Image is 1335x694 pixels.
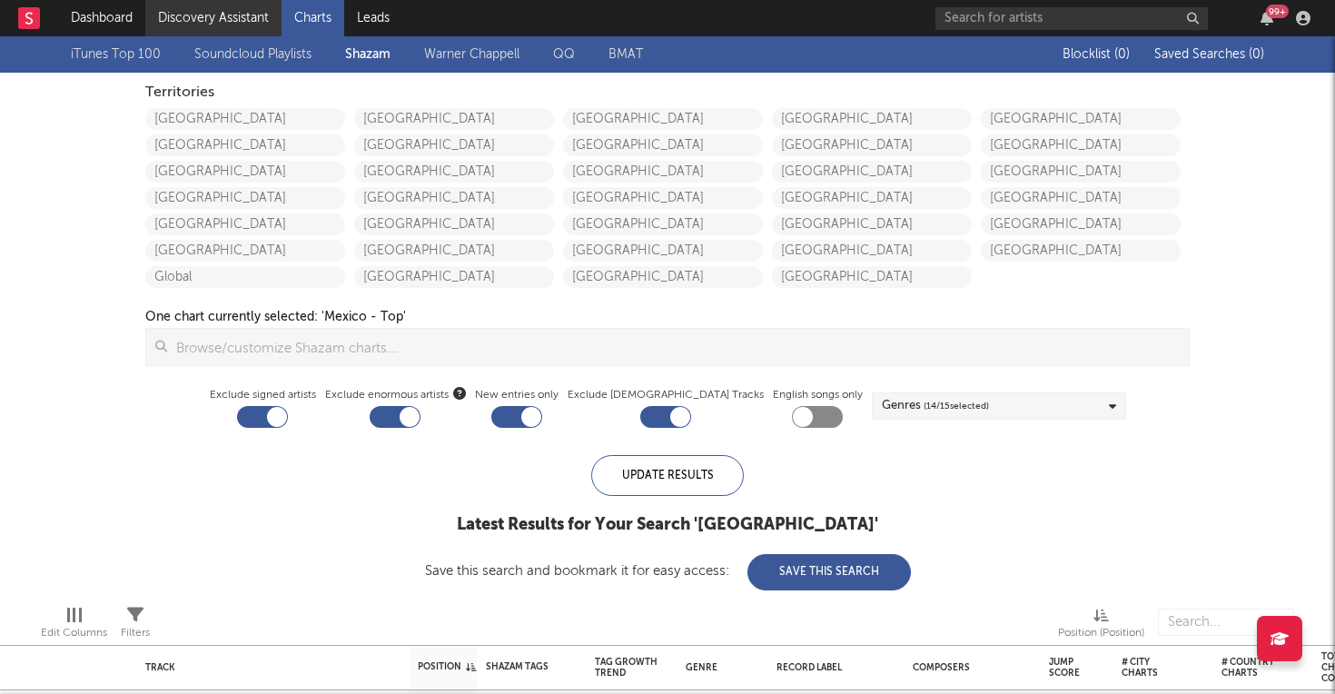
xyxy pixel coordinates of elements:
button: Save This Search [747,554,911,590]
div: Composers [913,662,1022,673]
a: [GEOGRAPHIC_DATA] [981,240,1181,262]
a: [GEOGRAPHIC_DATA] [772,266,972,288]
div: Latest Results for Your Search ' [GEOGRAPHIC_DATA] ' [425,514,911,536]
span: Exclude enormous artists [325,384,466,406]
button: 99+ [1261,11,1273,25]
span: ( 0 ) [1114,48,1130,61]
a: [GEOGRAPHIC_DATA] [145,187,345,209]
a: Global [145,266,345,288]
div: # Country Charts [1221,657,1276,679]
div: Edit Columns [41,600,107,652]
div: Track [145,662,391,673]
span: ( 0 ) [1249,48,1264,61]
a: [GEOGRAPHIC_DATA] [563,134,763,156]
input: Search for artists [935,7,1208,30]
label: Exclude signed artists [210,384,316,406]
a: [GEOGRAPHIC_DATA] [981,161,1181,183]
a: [GEOGRAPHIC_DATA] [772,240,972,262]
a: [GEOGRAPHIC_DATA] [563,187,763,209]
div: # City Charts [1122,657,1176,679]
a: [GEOGRAPHIC_DATA] [145,213,345,235]
a: [GEOGRAPHIC_DATA] [354,108,554,130]
a: Warner Chappell [424,44,519,65]
a: [GEOGRAPHIC_DATA] [981,213,1181,235]
div: Territories [145,82,1190,104]
div: Position [418,661,476,672]
a: iTunes Top 100 [71,44,161,65]
a: [GEOGRAPHIC_DATA] [563,108,763,130]
div: Record Label [776,662,885,673]
a: QQ [553,44,575,65]
a: [GEOGRAPHIC_DATA] [354,161,554,183]
a: [GEOGRAPHIC_DATA] [563,266,763,288]
div: Update Results [591,455,744,496]
div: Position (Position) [1058,622,1144,644]
div: Filters [121,622,150,644]
a: [GEOGRAPHIC_DATA] [981,108,1181,130]
label: Exclude [DEMOGRAPHIC_DATA] Tracks [568,384,764,406]
a: [GEOGRAPHIC_DATA] [354,134,554,156]
a: [GEOGRAPHIC_DATA] [145,161,345,183]
div: 99 + [1266,5,1289,18]
div: Tag Growth Trend [595,657,658,679]
div: Genre [686,662,749,673]
label: English songs only [773,384,863,406]
span: Blocklist [1063,48,1130,61]
a: [GEOGRAPHIC_DATA] [772,108,972,130]
div: Shazam Tags [486,661,549,672]
a: [GEOGRAPHIC_DATA] [772,134,972,156]
a: [GEOGRAPHIC_DATA] [563,161,763,183]
a: [GEOGRAPHIC_DATA] [563,240,763,262]
span: ( 14 / 15 selected) [924,395,989,417]
a: Soundcloud Playlists [194,44,311,65]
div: One chart currently selected: ' Mexico - Top ' [145,306,406,328]
input: Search... [1158,609,1294,636]
a: [GEOGRAPHIC_DATA] [145,240,345,262]
div: Position (Position) [1058,600,1144,652]
a: [GEOGRAPHIC_DATA] [772,161,972,183]
a: [GEOGRAPHIC_DATA] [354,240,554,262]
div: Genres [882,395,989,417]
a: [GEOGRAPHIC_DATA] [145,108,345,130]
div: Filters [121,600,150,652]
a: [GEOGRAPHIC_DATA] [563,213,763,235]
span: Saved Searches [1154,48,1264,61]
a: [GEOGRAPHIC_DATA] [354,187,554,209]
a: [GEOGRAPHIC_DATA] [981,134,1181,156]
a: BMAT [608,44,643,65]
a: [GEOGRAPHIC_DATA] [772,187,972,209]
a: [GEOGRAPHIC_DATA] [354,266,554,288]
button: Saved Searches (0) [1149,47,1264,62]
div: Save this search and bookmark it for easy access: [425,564,911,578]
a: [GEOGRAPHIC_DATA] [354,213,554,235]
a: [GEOGRAPHIC_DATA] [981,187,1181,209]
div: Jump Score [1049,657,1080,679]
button: Exclude enormous artists [453,384,466,402]
a: [GEOGRAPHIC_DATA] [145,134,345,156]
div: Edit Columns [41,622,107,644]
input: Browse/customize Shazam charts... [167,329,1189,365]
a: [GEOGRAPHIC_DATA] [772,213,972,235]
label: New entries only [475,384,559,406]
